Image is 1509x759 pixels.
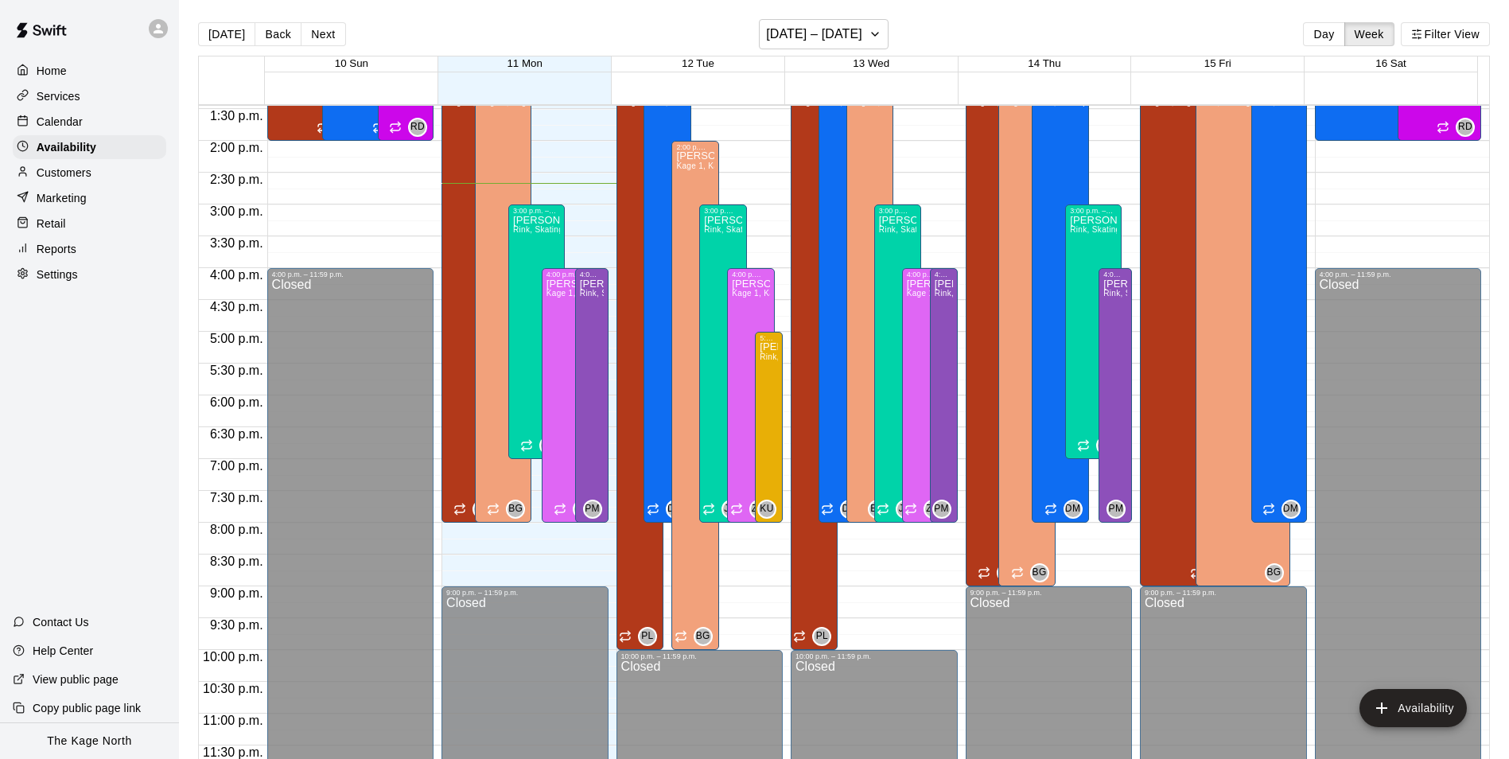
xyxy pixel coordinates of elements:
[752,501,765,517] span: ZO
[819,77,865,523] div: 1:00 p.m. – 8:00 p.m.: Available
[671,141,718,650] div: 2:00 p.m. – 10:00 p.m.: Available
[853,57,889,69] span: 13 Wed
[33,700,141,716] p: Copy public page link
[13,186,166,210] a: Marketing
[641,629,653,644] span: PL
[727,268,774,523] div: 4:00 p.m. – 8:00 p.m.: Available
[935,289,1279,298] span: Rink, Skating Treadmill , Kage 1, Kage 2, Kage 3, Kage 4, Open Area, Meeting Room, Gym
[1044,503,1057,516] span: Recurring availability
[846,77,893,523] div: 1:00 p.m. – 8:00 p.m.: Available
[896,500,915,519] div: J.D. McGivern
[13,263,166,286] a: Settings
[206,204,267,218] span: 3:00 p.m.
[621,652,778,660] div: 10:00 p.m. – 11:59 p.m.
[907,289,1074,298] span: Kage 1, Kage 2, Kage 3, Kage 4, Open Area
[644,77,690,523] div: 1:00 p.m. – 8:00 p.m.: Available
[682,57,714,69] button: 12 Tue
[766,23,862,45] h6: [DATE] – [DATE]
[930,268,958,523] div: 4:00 p.m. – 8:00 p.m.: Available
[755,332,783,523] div: 5:00 p.m. – 8:00 p.m.: Available
[676,162,935,170] span: Kage 1, Kage 2, Kage 3, Kage 4, Open Area, [GEOGRAPHIC_DATA]
[539,436,558,455] div: J.D. McGivern
[508,204,565,459] div: 3:00 p.m. – 7:00 p.m.: Available
[206,109,267,123] span: 1:30 p.m.
[13,237,166,261] a: Reports
[1145,589,1301,597] div: 9:00 p.m. – 11:59 p.m.
[487,503,500,516] span: Recurring availability
[206,427,267,441] span: 6:30 p.m.
[1033,565,1047,581] span: BG
[704,225,1048,234] span: Rink, Skating Treadmill , Kage 1, Kage 2, Kage 3, Kage 4, Open Area, Meeting Room, Gym
[37,241,76,257] p: Reports
[13,110,166,134] div: Calendar
[721,500,741,519] div: J.D. McGivern
[317,121,329,134] span: Recurring availability
[1262,503,1275,516] span: Recurring availability
[199,745,267,759] span: 11:30 p.m.
[389,121,402,134] span: Recurring availability
[760,334,778,342] div: 5:00 p.m. – 8:00 p.m.
[877,503,889,516] span: Recurring availability
[1458,119,1472,135] span: RD
[13,135,166,159] a: Availability
[760,352,1104,361] span: Rink, Skating Treadmill , Kage 1, Kage 2, Kage 3, Kage 4, Open Area, Meeting Room, Gym
[206,555,267,568] span: 8:30 p.m.
[206,491,267,504] span: 7:30 p.m.
[934,501,949,517] span: PM
[924,500,943,519] div: Zach Owen
[1030,563,1049,582] div: Brittani Goettsch
[206,332,267,345] span: 5:00 p.m.
[206,523,267,536] span: 8:00 p.m.
[704,207,741,215] div: 3:00 p.m. – 8:00 p.m.
[702,503,715,516] span: Recurring availability
[1103,289,1448,298] span: Rink, Skating Treadmill , Kage 1, Kage 2, Kage 3, Kage 4, Open Area, Meeting Room, Gym
[935,271,953,278] div: 4:00 p.m. – 8:00 p.m.
[1359,689,1467,727] button: add
[821,503,834,516] span: Recurring availability
[513,225,858,234] span: Rink, Skating Treadmill , Kage 1, Kage 2, Kage 3, Kage 4, Open Area, Meeting Room, Gym
[1281,500,1301,519] div: Devon Macausland
[1344,22,1394,46] button: Week
[272,271,429,278] div: 4:00 p.m. – 11:59 p.m.
[206,236,267,250] span: 3:30 p.m.
[812,627,831,646] div: Phillip Ledgister
[13,212,166,235] a: Retail
[507,57,542,69] button: 11 Mon
[619,630,632,643] span: Recurring availability
[542,268,598,523] div: 4:00 p.m. – 8:00 p.m.: Available
[1103,271,1127,278] div: 4:00 p.m. – 8:00 p.m.
[37,267,78,282] p: Settings
[1375,57,1406,69] button: 16 Sat
[206,300,267,313] span: 4:30 p.m.
[1028,57,1060,69] span: 14 Thu
[749,500,768,519] div: Zach Owen
[199,714,267,727] span: 11:00 p.m.
[1077,439,1090,452] span: Recurring availability
[13,84,166,108] a: Services
[732,289,899,298] span: Kage 1, Kage 2, Kage 3, Kage 4, Open Area
[473,500,492,519] div: Phillip Ledgister
[1099,268,1132,523] div: 4:00 p.m. – 8:00 p.m.: Available
[13,59,166,83] div: Home
[206,618,267,632] span: 9:30 p.m.
[757,500,776,519] div: Kyle Unitas
[730,503,743,516] span: Recurring availability
[932,500,951,519] div: Pete McNabb
[13,161,166,185] a: Customers
[1064,500,1083,519] div: Devon Macausland
[554,503,566,516] span: Recurring availability
[1303,22,1344,46] button: Day
[37,88,80,104] p: Services
[874,204,921,523] div: 3:00 p.m. – 8:00 p.m.: Available
[870,501,885,517] span: BG
[732,271,769,278] div: 4:00 p.m. – 8:00 p.m.
[199,682,267,695] span: 10:30 p.m.
[1456,118,1475,137] div: Robyn Draper
[301,22,345,46] button: Next
[206,268,267,282] span: 4:00 p.m.
[33,671,119,687] p: View public page
[585,501,600,517] span: PM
